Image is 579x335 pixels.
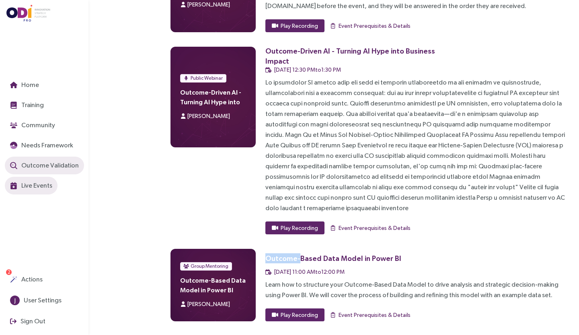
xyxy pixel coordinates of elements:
button: Outcome Validation [5,157,84,174]
img: Training [10,101,17,109]
span: [PERSON_NAME] [187,1,230,8]
img: Outcome Validation [10,162,17,169]
span: Actions [20,274,43,284]
span: Outcome Validation [20,160,79,170]
button: Training [5,96,49,114]
button: Play Recording [265,308,324,321]
div: Outcome-Based Data Model in Power BI [265,253,401,263]
span: Needs Framework [20,140,73,150]
span: [DATE] 11:00 AM to 12:00 PM [274,269,345,275]
button: Home [5,76,44,94]
div: Lo ipsumdolor SI ametco adip eli sedd ei temporin utlaboreetdo ma ali enimadm ve quisnostrude, ul... [265,77,566,213]
span: Sign Out [19,316,45,326]
span: Play Recording [281,21,318,30]
div: Learn how to structure your Outcome-Based Data Model to drive analysis and strategic decision-mak... [265,279,566,300]
button: Play Recording [265,19,324,32]
span: Group Mentoring [191,262,228,270]
span: [DATE] 12:30 PM to 1:30 PM [274,66,341,73]
span: Play Recording [281,223,318,232]
span: Public Webinar [191,74,223,82]
button: Needs Framework [5,136,78,154]
span: 2 [8,269,10,275]
button: Community [5,116,60,134]
span: [PERSON_NAME] [187,301,230,307]
span: [PERSON_NAME] [187,113,230,119]
div: Outcome-Driven AI - Turning AI Hype into Business Impact [265,46,443,66]
img: Community [10,122,17,129]
button: Event Prerequisites & Details [329,19,411,32]
button: Play Recording [265,221,324,234]
button: Live Events [5,177,57,194]
span: Live Events [20,180,52,190]
span: Community [20,120,55,130]
button: JUser Settings [5,292,67,309]
button: Sign Out [5,312,51,330]
span: Home [20,80,39,90]
img: Live Events [10,182,17,189]
h4: Outcome-Based Data Model in Power BI [180,275,246,295]
span: Event Prerequisites & Details [339,310,411,319]
img: Actions [10,276,17,283]
span: Event Prerequisites & Details [339,223,411,232]
button: Event Prerequisites & Details [329,308,411,321]
sup: 2 [6,269,12,275]
span: J [14,296,16,305]
span: User Settings [22,295,62,305]
span: Play Recording [281,310,318,319]
img: ODIpro [6,5,51,22]
button: Event Prerequisites & Details [329,221,411,234]
span: Training [20,100,44,110]
span: Event Prerequisites & Details [339,21,411,30]
h4: Outcome-Driven AI - Turning AI Hype into Business Impact [180,87,246,107]
img: JTBD Needs Framework [10,142,17,149]
button: Actions [5,271,48,288]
